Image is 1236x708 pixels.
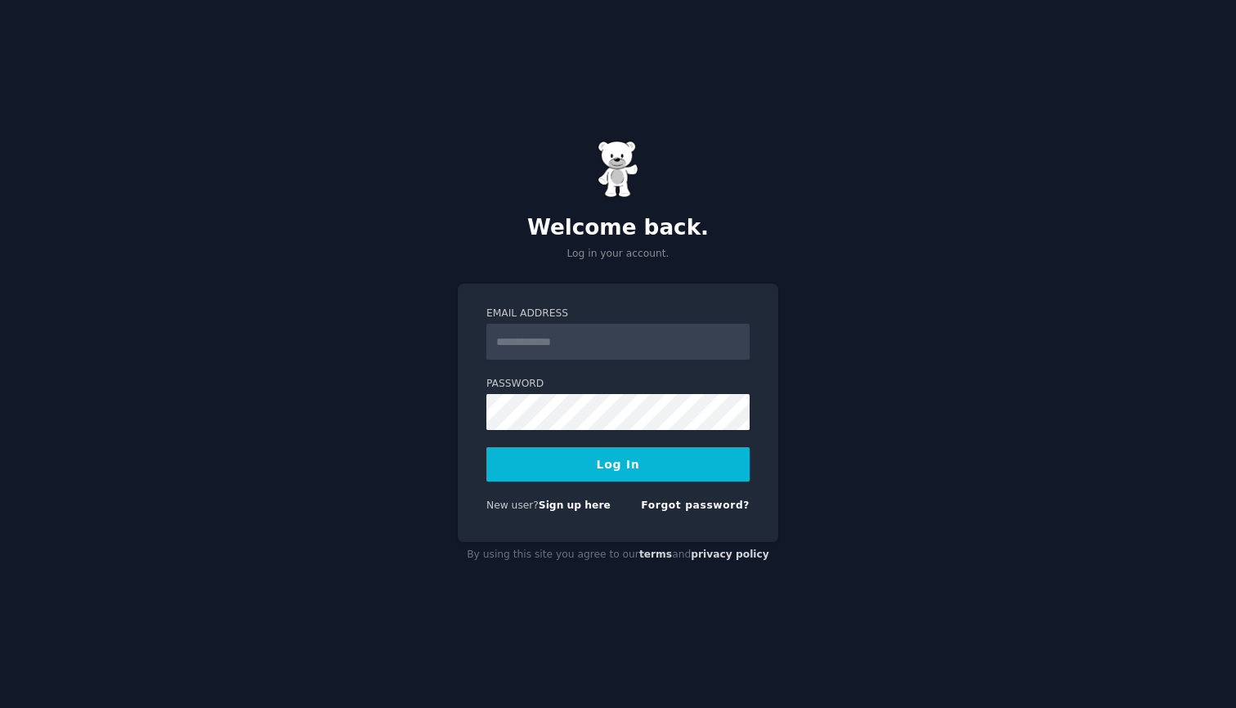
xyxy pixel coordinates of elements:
[486,307,750,321] label: Email Address
[639,549,672,560] a: terms
[486,500,539,511] span: New user?
[486,377,750,392] label: Password
[458,215,778,241] h2: Welcome back.
[486,447,750,482] button: Log In
[641,500,750,511] a: Forgot password?
[539,500,611,511] a: Sign up here
[691,549,769,560] a: privacy policy
[458,247,778,262] p: Log in your account.
[458,542,778,568] div: By using this site you agree to our and
[598,141,638,198] img: Gummy Bear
